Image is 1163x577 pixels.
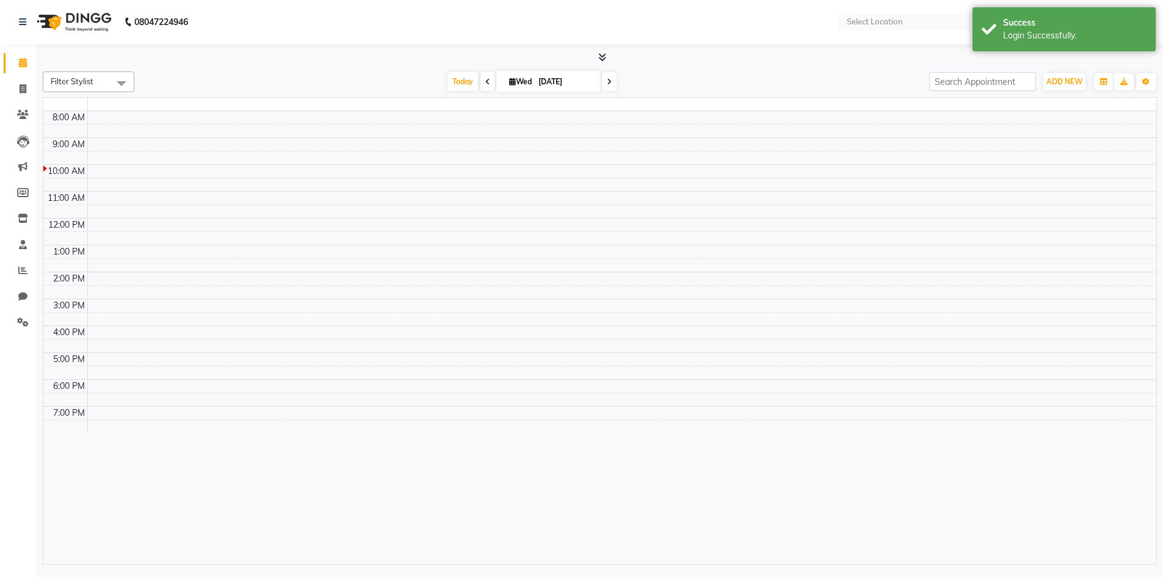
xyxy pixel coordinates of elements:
[134,5,188,39] b: 08047224946
[1043,73,1085,90] button: ADD NEW
[51,299,87,312] div: 3:00 PM
[51,380,87,393] div: 6:00 PM
[1003,29,1147,42] div: Login Successfully.
[506,77,535,86] span: Wed
[51,407,87,419] div: 7:00 PM
[46,219,87,231] div: 12:00 PM
[45,165,87,178] div: 10:00 AM
[929,72,1036,91] input: Search Appointment
[31,5,115,39] img: logo
[51,272,87,285] div: 2:00 PM
[50,111,87,124] div: 8:00 AM
[51,353,87,366] div: 5:00 PM
[447,72,478,91] span: Today
[1003,16,1147,29] div: Success
[51,76,93,86] span: Filter Stylist
[50,138,87,151] div: 9:00 AM
[45,192,87,205] div: 11:00 AM
[1046,77,1082,86] span: ADD NEW
[51,245,87,258] div: 1:00 PM
[847,16,903,28] div: Select Location
[51,326,87,339] div: 4:00 PM
[535,73,596,91] input: 2025-09-03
